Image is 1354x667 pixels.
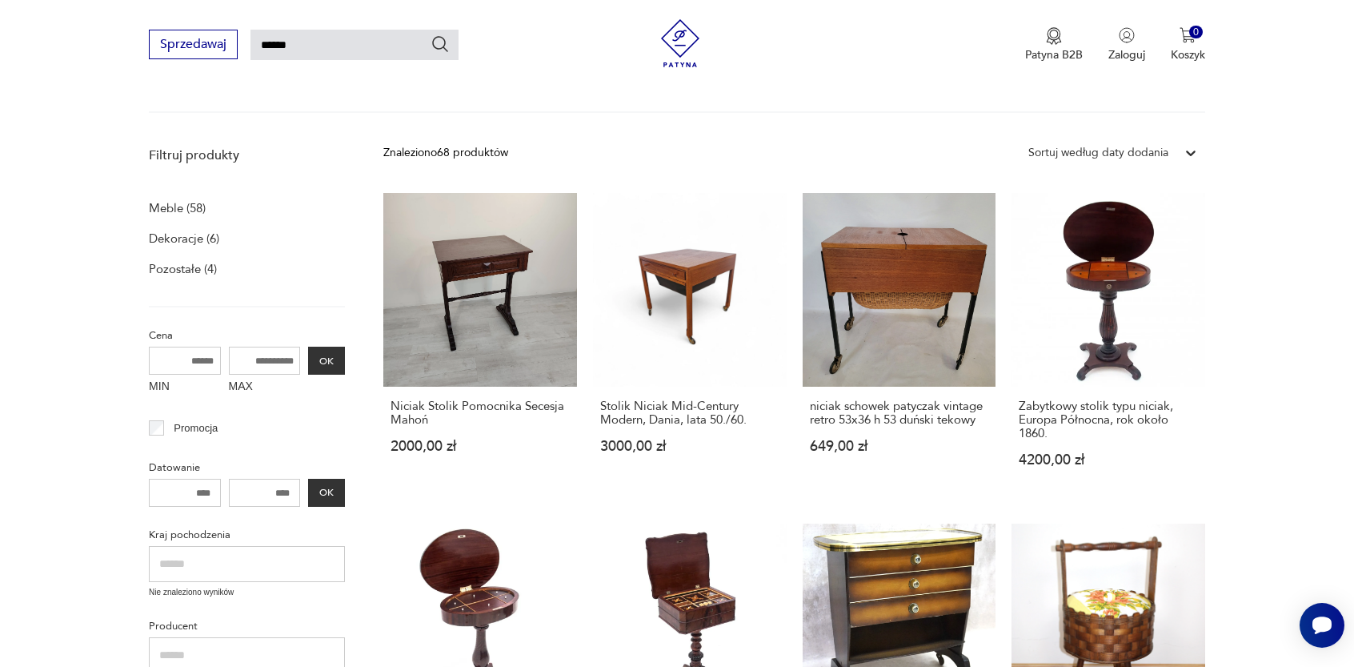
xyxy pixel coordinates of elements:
h3: Stolik Niciak Mid-Century Modern, Dania, lata 50./60. [600,400,779,427]
h3: niciak schowek patyczak vintage retro 53x36 h 53 duński tekowy [810,400,989,427]
p: Promocja [174,420,218,437]
div: Znaleziono 68 produktów [383,144,508,162]
button: OK [308,479,345,507]
p: Filtruj produkty [149,147,345,164]
p: 2000,00 zł [391,440,570,453]
button: Szukaj [431,34,450,54]
button: OK [308,347,345,375]
a: Pozostałe (4) [149,258,217,280]
div: Sortuj według daty dodania [1028,144,1168,162]
a: Sprzedawaj [149,40,238,51]
p: Nie znaleziono wyników [149,586,345,599]
p: 649,00 zł [810,440,989,453]
a: Zabytkowy stolik typu niciak, Europa Północna, rok około 1860.Zabytkowy stolik typu niciak, Europ... [1011,193,1205,498]
button: Sprzedawaj [149,30,238,59]
a: Stolik Niciak Mid-Century Modern, Dania, lata 50./60.Stolik Niciak Mid-Century Modern, Dania, lat... [593,193,787,498]
div: 0 [1189,26,1203,39]
img: Patyna - sklep z meblami i dekoracjami vintage [656,19,704,67]
a: Dekoracje (6) [149,227,219,250]
a: niciak schowek patyczak vintage retro 53x36 h 53 duński tekowyniciak schowek patyczak vintage ret... [803,193,996,498]
p: Koszyk [1171,47,1205,62]
img: Ikona koszyka [1180,27,1196,43]
a: Niciak Stolik Pomocnika Secesja MahońNiciak Stolik Pomocnika Secesja Mahoń2000,00 zł [383,193,577,498]
button: Zaloguj [1108,27,1145,62]
a: Ikona medaluPatyna B2B [1025,27,1083,62]
p: Kraj pochodzenia [149,526,345,544]
p: Datowanie [149,459,345,476]
img: Ikonka użytkownika [1119,27,1135,43]
p: 4200,00 zł [1019,453,1198,467]
label: MIN [149,375,221,400]
button: Patyna B2B [1025,27,1083,62]
button: 0Koszyk [1171,27,1205,62]
p: Zaloguj [1108,47,1145,62]
h3: Zabytkowy stolik typu niciak, Europa Północna, rok około 1860. [1019,400,1198,440]
img: Ikona medalu [1046,27,1062,45]
p: 3000,00 zł [600,440,779,453]
p: Cena [149,327,345,344]
p: Patyna B2B [1025,47,1083,62]
h3: Niciak Stolik Pomocnika Secesja Mahoń [391,400,570,427]
p: Producent [149,617,345,635]
label: MAX [229,375,301,400]
a: Meble (58) [149,197,206,219]
iframe: Smartsupp widget button [1300,603,1344,648]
